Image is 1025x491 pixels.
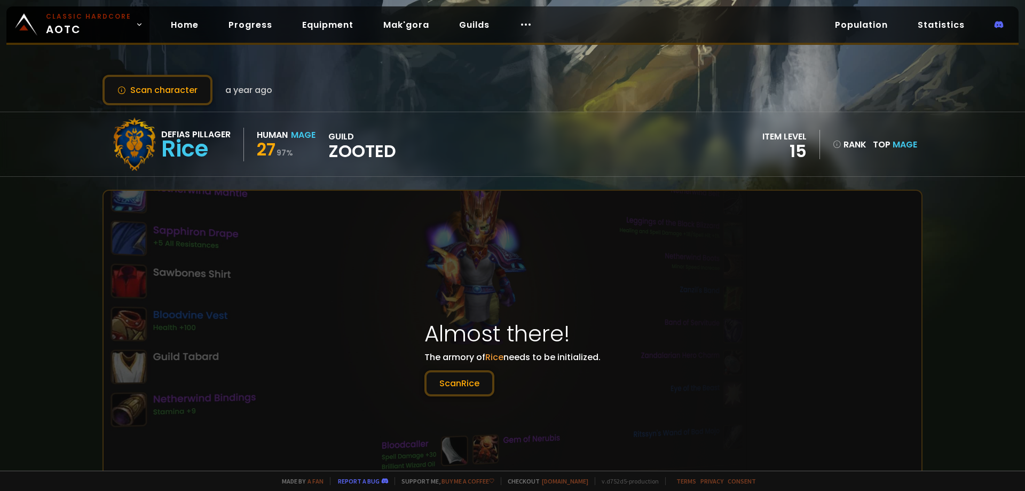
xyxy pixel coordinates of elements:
[485,351,503,363] span: Rice
[161,141,231,157] div: Rice
[328,143,396,159] span: Zooted
[451,14,498,36] a: Guilds
[833,138,866,151] div: rank
[424,350,601,396] p: The armory of needs to be initialized.
[257,137,275,161] span: 27
[277,147,293,158] small: 97 %
[395,477,494,485] span: Support me,
[909,14,973,36] a: Statistics
[328,130,396,159] div: guild
[424,317,601,350] h1: Almost there!
[826,14,896,36] a: Population
[595,477,659,485] span: v. d752d5 - production
[893,138,917,151] span: Mage
[102,75,212,105] button: Scan character
[225,83,272,97] span: a year ago
[424,370,494,396] button: ScanRice
[46,12,131,21] small: Classic Hardcore
[46,12,131,37] span: AOTC
[762,130,807,143] div: item level
[307,477,324,485] a: a fan
[338,477,380,485] a: Report a bug
[375,14,438,36] a: Mak'gora
[6,6,149,43] a: Classic HardcoreAOTC
[542,477,588,485] a: [DOMAIN_NAME]
[294,14,362,36] a: Equipment
[291,128,316,142] div: Mage
[275,477,324,485] span: Made by
[700,477,723,485] a: Privacy
[728,477,756,485] a: Consent
[501,477,588,485] span: Checkout
[220,14,281,36] a: Progress
[441,477,494,485] a: Buy me a coffee
[873,138,917,151] div: Top
[161,128,231,141] div: Defias Pillager
[257,128,288,142] div: Human
[162,14,207,36] a: Home
[762,143,807,159] div: 15
[676,477,696,485] a: Terms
